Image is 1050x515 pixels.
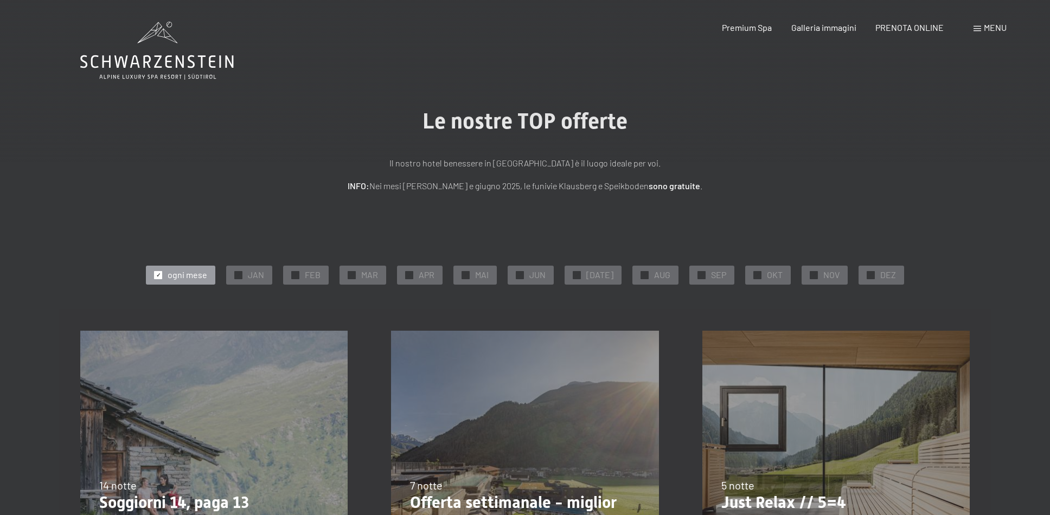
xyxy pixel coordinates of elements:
[254,156,796,170] p: Il nostro hotel benessere in [GEOGRAPHIC_DATA] è il luogo ideale per voi.
[305,269,321,281] span: FEB
[575,271,579,279] span: ✓
[407,271,412,279] span: ✓
[422,108,628,134] span: Le nostre TOP offerte
[248,269,264,281] span: JAN
[419,269,434,281] span: APR
[586,269,613,281] span: [DATE]
[254,179,796,193] p: Nei mesi [PERSON_NAME] e giugno 2025, le funivie Klausberg e Speikboden .
[464,271,468,279] span: ✓
[348,181,369,191] strong: INFO:
[529,269,546,281] span: JUN
[293,271,298,279] span: ✓
[410,479,443,492] span: 7 notte
[823,269,840,281] span: NOV
[721,479,754,492] span: 5 notte
[236,271,241,279] span: ✓
[767,269,783,281] span: OKT
[721,493,951,512] p: Just Relax // 5=4
[756,271,760,279] span: ✓
[518,271,522,279] span: ✓
[880,269,896,281] span: DEZ
[984,22,1007,33] span: Menu
[361,269,378,281] span: MAR
[350,271,354,279] span: ✓
[643,271,647,279] span: ✓
[156,271,161,279] span: ✓
[654,269,670,281] span: AUG
[812,271,816,279] span: ✓
[475,269,489,281] span: MAI
[649,181,700,191] strong: sono gratuite
[875,22,944,33] a: PRENOTA ONLINE
[700,271,704,279] span: ✓
[869,271,873,279] span: ✓
[99,493,329,512] p: Soggiorni 14, paga 13
[99,479,137,492] span: 14 notte
[711,269,726,281] span: SEP
[168,269,207,281] span: ogni mese
[722,22,772,33] a: Premium Spa
[791,22,856,33] a: Galleria immagini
